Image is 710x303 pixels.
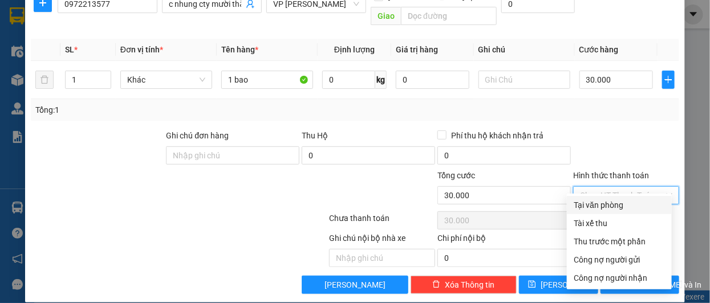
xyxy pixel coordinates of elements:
[324,279,386,291] span: [PERSON_NAME]
[432,280,440,289] span: delete
[478,71,570,89] input: Ghi Chú
[329,232,435,249] div: Ghi chú nội bộ nhà xe
[127,71,205,88] span: Khác
[573,171,649,180] label: Hình thức thanh toán
[302,131,328,140] span: Thu Hộ
[579,45,619,54] span: Cước hàng
[567,269,672,287] div: Cước gửi hàng sẽ được ghi vào công nợ của người nhận
[437,232,571,249] div: Chi phí nội bộ
[574,272,665,284] div: Công nợ người nhận
[445,279,494,291] span: Xóa Thông tin
[447,129,548,142] span: Phí thu hộ khách nhận trả
[371,7,401,25] span: Giao
[396,45,438,54] span: Giá trị hàng
[411,276,517,294] button: deleteXóa Thông tin
[396,71,469,89] input: 0
[574,253,665,266] div: Công nợ người gửi
[437,171,475,180] span: Tổng cước
[567,251,672,269] div: Cước gửi hàng sẽ được ghi vào công nợ của người gửi
[302,276,408,294] button: [PERSON_NAME]
[221,71,313,89] input: VD: Bàn, Ghế
[375,71,387,89] span: kg
[574,217,665,230] div: Tài xế thu
[221,45,258,54] span: Tên hàng
[528,280,536,289] span: save
[334,45,375,54] span: Định lượng
[663,75,675,84] span: plus
[329,249,435,267] input: Nhập ghi chú
[401,7,497,25] input: Dọc đường
[574,235,665,248] div: Thu trước một phần
[120,45,163,54] span: Đơn vị tính
[519,276,598,294] button: save[PERSON_NAME]
[574,199,665,211] div: Tại văn phòng
[474,39,575,61] th: Ghi chú
[65,45,74,54] span: SL
[601,276,680,294] button: printer[PERSON_NAME] và In
[328,212,436,232] div: Chưa thanh toán
[166,146,299,165] input: Ghi chú đơn hàng
[541,279,602,291] span: [PERSON_NAME]
[662,71,675,89] button: plus
[35,104,275,116] div: Tổng: 1
[35,71,54,89] button: delete
[166,131,229,140] label: Ghi chú đơn hàng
